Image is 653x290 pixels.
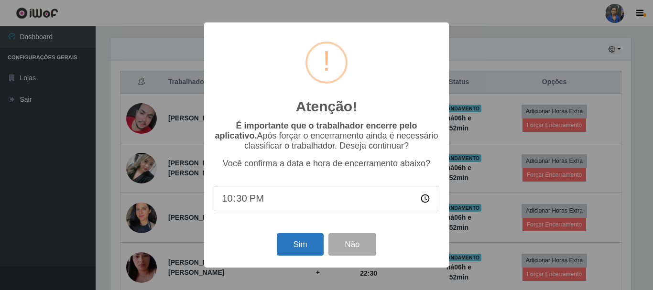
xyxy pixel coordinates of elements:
[214,159,439,169] p: Você confirma a data e hora de encerramento abaixo?
[328,233,376,256] button: Não
[214,121,439,151] p: Após forçar o encerramento ainda é necessário classificar o trabalhador. Deseja continuar?
[296,98,357,115] h2: Atenção!
[277,233,323,256] button: Sim
[215,121,417,140] b: É importante que o trabalhador encerre pelo aplicativo.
